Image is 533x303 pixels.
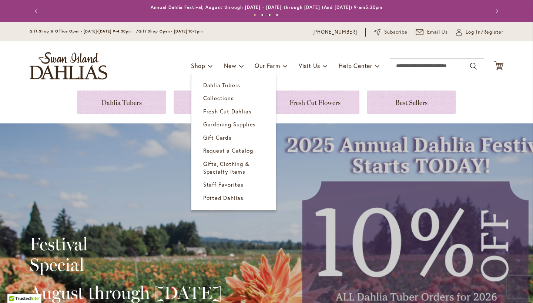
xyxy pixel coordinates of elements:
[268,14,271,16] button: 3 of 4
[312,28,357,36] a: [PHONE_NUMBER]
[203,194,244,201] span: Potted Dahlias
[203,81,240,89] span: Dahlia Tubers
[261,14,264,16] button: 2 of 4
[203,160,249,175] span: Gifts, Clothing & Specialty Items
[299,62,320,69] span: Visit Us
[254,14,256,16] button: 1 of 4
[255,62,280,69] span: Our Farm
[30,4,44,18] button: Previous
[30,234,222,275] h2: Festival Special
[203,108,252,115] span: Fresh Cut Dahlias
[427,28,448,36] span: Email Us
[489,4,503,18] button: Next
[276,14,278,16] button: 4 of 4
[456,28,503,36] a: Log In/Register
[191,62,205,69] span: Shop
[30,29,138,34] span: Gift Shop & Office Open - [DATE]-[DATE] 9-4:30pm /
[30,52,107,79] a: store logo
[224,62,236,69] span: New
[384,28,408,36] span: Subscribe
[203,120,256,128] span: Gardening Supplies
[339,62,372,69] span: Help Center
[151,4,383,10] a: Annual Dahlia Festival, August through [DATE] - [DATE] through [DATE] (And [DATE]) 9-am5:30pm
[416,28,448,36] a: Email Us
[203,181,244,188] span: Staff Favorites
[203,94,234,102] span: Collections
[138,29,203,34] span: Gift Shop Open - [DATE] 10-3pm
[466,28,503,36] span: Log In/Register
[203,147,253,154] span: Request a Catalog
[191,131,276,144] a: Gift Cards
[374,28,408,36] a: Subscribe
